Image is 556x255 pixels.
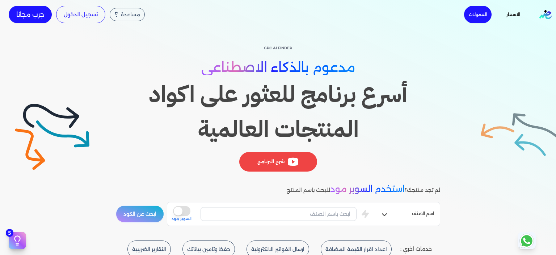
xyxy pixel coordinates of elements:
p: لم تجد منتجك؟ للبحث باسم المنتج [287,184,440,195]
span: مدعوم بالذكاء الاصطناعي [201,59,355,75]
p: GPC AI Finder [116,44,440,53]
img: logo [539,10,552,19]
span: 5 [6,229,13,237]
button: 5 [9,232,26,249]
span: مساعدة [121,12,140,17]
p: خدمات اخري : [400,244,432,254]
div: شرح البرنامج [239,152,317,172]
button: ابحث عن الكود [116,205,164,223]
input: ابحث باسم الصنف [201,207,357,221]
a: العمولات [464,6,492,23]
span: السوبر مود [172,216,191,222]
span: استخدم السوبر مود [330,184,405,194]
a: تسجيل الدخول [56,6,105,23]
div: مساعدة [110,8,145,21]
h1: أسرع برنامج للعثور على اكواد المنتجات العالمية [116,77,440,147]
span: اسم الصنف [412,210,434,219]
button: اسم الصنف [374,207,440,222]
a: الاسعار [496,10,531,19]
a: جرب مجانا [9,6,52,23]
